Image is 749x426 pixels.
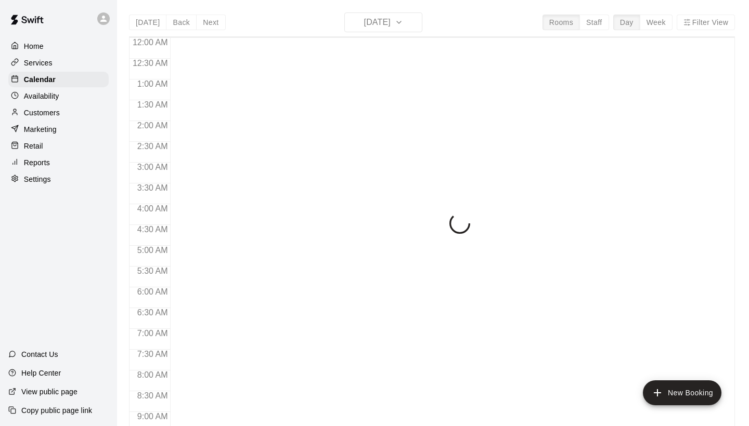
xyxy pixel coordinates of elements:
[8,72,109,87] a: Calendar
[24,91,59,101] p: Availability
[135,350,171,358] span: 7:30 AM
[135,100,171,109] span: 1:30 AM
[135,412,171,421] span: 9:00 AM
[24,58,53,68] p: Services
[8,138,109,154] a: Retail
[135,308,171,317] span: 6:30 AM
[135,225,171,234] span: 4:30 AM
[21,405,92,416] p: Copy public page link
[135,163,171,171] span: 3:00 AM
[21,349,58,360] p: Contact Us
[135,391,171,400] span: 8:30 AM
[135,246,171,255] span: 5:00 AM
[135,121,171,130] span: 2:00 AM
[130,38,171,47] span: 12:00 AM
[8,38,109,54] a: Home
[135,183,171,192] span: 3:30 AM
[135,267,171,275] span: 5:30 AM
[24,157,50,168] p: Reports
[135,142,171,151] span: 2:30 AM
[135,79,171,88] span: 1:00 AM
[135,329,171,338] span: 7:00 AM
[24,74,56,85] p: Calendar
[8,171,109,187] a: Settings
[24,108,60,118] p: Customers
[24,141,43,151] p: Retail
[135,204,171,213] span: 4:00 AM
[135,287,171,296] span: 6:00 AM
[8,55,109,71] a: Services
[24,124,57,135] p: Marketing
[8,155,109,170] a: Reports
[21,387,78,397] p: View public page
[643,380,721,405] button: add
[8,88,109,104] a: Availability
[21,368,61,378] p: Help Center
[8,122,109,137] a: Marketing
[130,59,171,68] span: 12:30 AM
[24,174,51,184] p: Settings
[135,370,171,379] span: 8:00 AM
[24,41,44,51] p: Home
[8,105,109,121] a: Customers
